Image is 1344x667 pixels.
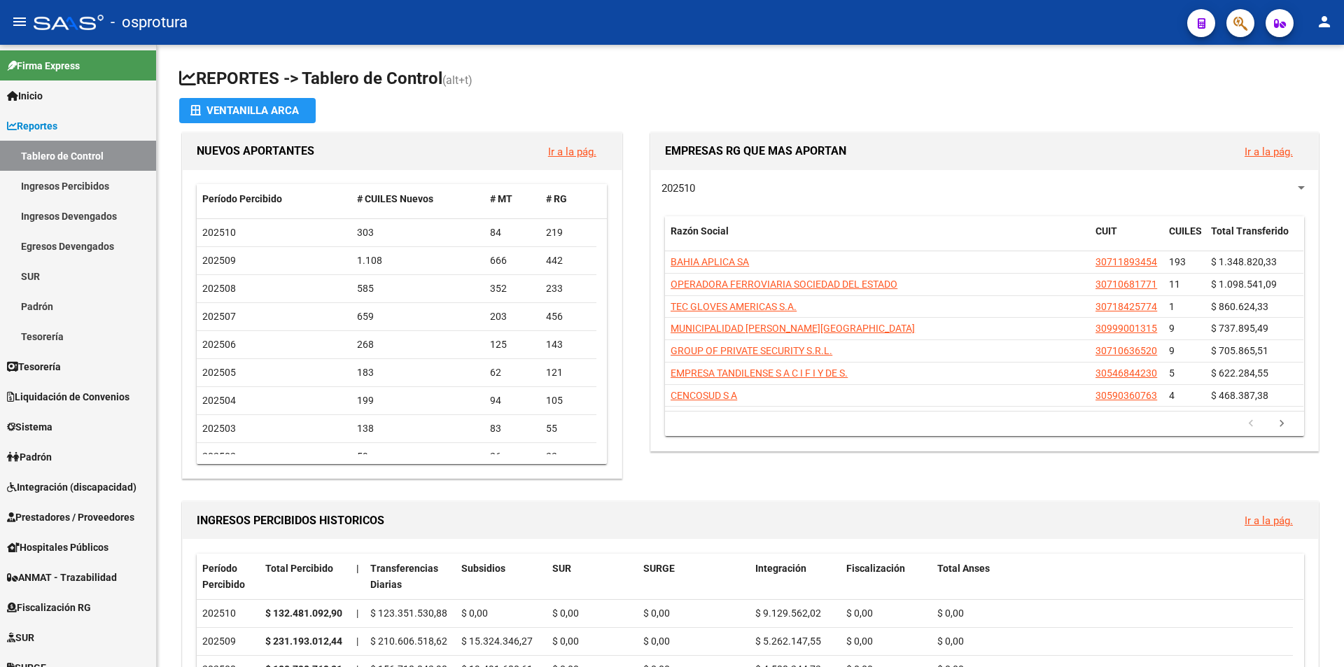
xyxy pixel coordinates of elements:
[537,139,608,164] button: Ir a la pág.
[357,421,479,437] div: 138
[442,73,472,87] span: (alt+t)
[932,554,1293,600] datatable-header-cell: Total Anses
[7,389,129,405] span: Liquidación de Convenios
[7,118,57,134] span: Reportes
[179,67,1322,92] h1: REPORTES -> Tablero de Control
[937,563,990,574] span: Total Anses
[937,636,964,647] span: $ 0,00
[490,193,512,204] span: # MT
[202,311,236,322] span: 202507
[7,510,134,525] span: Prestadores / Proveedores
[671,301,797,312] span: TEC GLOVES AMERICAS S.A.
[265,563,333,574] span: Total Percibido
[202,193,282,204] span: Período Percibido
[671,323,915,334] span: MUNICIPALIDAD [PERSON_NAME][GEOGRAPHIC_DATA]
[265,608,342,619] strong: $ 132.481.092,90
[456,554,547,600] datatable-header-cell: Subsidios
[7,630,34,645] span: SUR
[490,281,535,297] div: 352
[490,225,535,241] div: 84
[484,184,540,214] datatable-header-cell: # MT
[202,423,236,434] span: 202503
[755,636,821,647] span: $ 5.262.147,55
[490,449,535,465] div: 26
[1095,390,1157,401] span: 30590360763
[490,309,535,325] div: 203
[846,608,873,619] span: $ 0,00
[7,540,108,555] span: Hospitales Públicos
[461,636,533,647] span: $ 15.324.346,27
[1095,301,1157,312] span: 30718425774
[202,255,236,266] span: 202509
[490,337,535,353] div: 125
[1211,323,1268,334] span: $ 737.895,49
[1169,323,1175,334] span: 9
[1233,139,1304,164] button: Ir a la pág.
[1095,256,1157,267] span: 30711893454
[643,636,670,647] span: $ 0,00
[1245,146,1293,158] a: Ir a la pág.
[671,367,848,379] span: EMPRESA TANDILENSE S A C I F I Y DE S.
[643,608,670,619] span: $ 0,00
[1169,279,1180,290] span: 11
[1238,416,1264,432] a: go to previous page
[370,636,447,647] span: $ 210.606.518,62
[7,600,91,615] span: Fiscalización RG
[548,146,596,158] a: Ir a la pág.
[1169,301,1175,312] span: 1
[1169,256,1186,267] span: 193
[260,554,351,600] datatable-header-cell: Total Percibido
[179,98,316,123] button: Ventanilla ARCA
[7,88,43,104] span: Inicio
[7,58,80,73] span: Firma Express
[1169,367,1175,379] span: 5
[671,390,737,401] span: CENCOSUD S A
[357,253,479,269] div: 1.108
[202,395,236,406] span: 202504
[846,563,905,574] span: Fiscalización
[7,419,52,435] span: Sistema
[202,451,236,462] span: 202502
[552,636,579,647] span: $ 0,00
[357,449,479,465] div: 59
[1169,345,1175,356] span: 9
[1211,256,1277,267] span: $ 1.348.820,33
[671,279,897,290] span: OPERADORA FERROVIARIA SOCIEDAD DEL ESTADO
[937,608,964,619] span: $ 0,00
[552,563,571,574] span: SUR
[197,144,314,157] span: NUEVOS APORTANTES
[1090,216,1163,262] datatable-header-cell: CUIT
[1205,216,1303,262] datatable-header-cell: Total Transferido
[370,608,447,619] span: $ 123.351.530,88
[665,216,1090,262] datatable-header-cell: Razón Social
[546,193,567,204] span: # RG
[546,365,591,381] div: 121
[202,283,236,294] span: 202508
[7,479,136,495] span: Integración (discapacidad)
[846,636,873,647] span: $ 0,00
[755,563,806,574] span: Integración
[1095,367,1157,379] span: 30546844230
[1095,225,1117,237] span: CUIT
[552,608,579,619] span: $ 0,00
[357,281,479,297] div: 585
[661,182,695,195] span: 202510
[461,563,505,574] span: Subsidios
[197,184,351,214] datatable-header-cell: Período Percibido
[546,225,591,241] div: 219
[7,570,117,585] span: ANMAT - Trazabilidad
[1095,279,1157,290] span: 30710681771
[1211,279,1277,290] span: $ 1.098.541,09
[370,563,438,590] span: Transferencias Diarias
[1163,216,1205,262] datatable-header-cell: CUILES
[357,365,479,381] div: 183
[202,339,236,350] span: 202506
[1245,514,1293,527] a: Ir a la pág.
[365,554,456,600] datatable-header-cell: Transferencias Diarias
[1211,225,1289,237] span: Total Transferido
[671,345,832,356] span: GROUP OF PRIVATE SECURITY S.R.L.
[490,421,535,437] div: 83
[546,253,591,269] div: 442
[1233,507,1304,533] button: Ir a la pág.
[643,563,675,574] span: SURGE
